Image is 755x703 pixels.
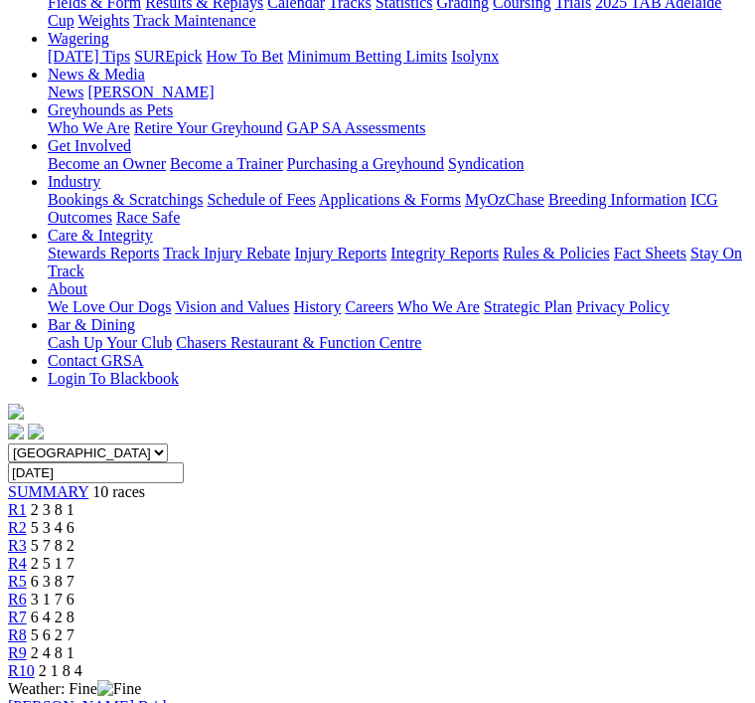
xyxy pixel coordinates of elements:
a: Schedule of Fees [207,191,315,208]
span: Weather: Fine [8,680,141,697]
input: Select date [8,462,184,483]
img: facebook.svg [8,424,24,439]
span: 2 5 1 7 [31,555,75,572]
a: Industry [48,173,100,190]
a: Purchasing a Greyhound [287,155,444,172]
a: R5 [8,573,27,590]
a: History [293,298,341,315]
span: 2 4 8 1 [31,644,75,661]
a: Become a Trainer [170,155,283,172]
a: Isolynx [451,48,499,65]
a: SUMMARY [8,483,88,500]
a: Integrity Reports [390,245,499,262]
a: Care & Integrity [48,227,153,244]
div: Care & Integrity [48,245,747,280]
a: GAP SA Assessments [287,119,426,136]
a: Syndication [448,155,524,172]
a: R10 [8,662,35,679]
div: Industry [48,191,747,227]
img: Fine [97,680,141,698]
a: Injury Reports [294,245,386,262]
a: Cash Up Your Club [48,334,172,351]
a: R3 [8,537,27,554]
a: Chasers Restaurant & Function Centre [176,334,421,351]
a: Bar & Dining [48,316,135,333]
a: We Love Our Dogs [48,298,171,315]
a: Stay On Track [48,245,742,279]
span: 6 3 8 7 [31,573,75,590]
a: Become an Owner [48,155,166,172]
a: R9 [8,644,27,661]
span: 2 1 8 4 [39,662,82,679]
a: MyOzChase [465,191,544,208]
a: News [48,84,83,100]
div: About [48,298,747,316]
a: R2 [8,519,27,536]
a: Rules & Policies [503,245,610,262]
div: Wagering [48,48,747,66]
a: Careers [345,298,393,315]
a: R8 [8,626,27,643]
span: 6 4 2 8 [31,609,75,625]
a: ICG Outcomes [48,191,718,226]
a: Track Maintenance [133,12,255,29]
a: Contact GRSA [48,352,143,369]
div: Greyhounds as Pets [48,119,747,137]
a: [PERSON_NAME] [87,84,214,100]
a: R7 [8,609,27,625]
a: R1 [8,501,27,518]
a: Privacy Policy [576,298,670,315]
a: How To Bet [207,48,284,65]
span: 10 races [92,483,145,500]
a: Login To Blackbook [48,370,179,387]
span: 5 7 8 2 [31,537,75,554]
a: R4 [8,555,27,572]
a: Race Safe [116,209,180,226]
a: Retire Your Greyhound [134,119,283,136]
a: Who We Are [48,119,130,136]
span: 3 1 7 6 [31,591,75,608]
a: About [48,280,87,297]
a: Wagering [48,30,109,47]
a: Bookings & Scratchings [48,191,203,208]
div: Get Involved [48,155,747,173]
span: 5 3 4 6 [31,519,75,536]
a: Minimum Betting Limits [287,48,447,65]
span: 2 3 8 1 [31,501,75,518]
a: Stewards Reports [48,245,159,262]
a: Get Involved [48,137,131,154]
a: Greyhounds as Pets [48,101,173,118]
img: logo-grsa-white.png [8,404,24,420]
div: Bar & Dining [48,334,747,352]
a: Who We Are [397,298,480,315]
img: twitter.svg [28,424,44,439]
a: Strategic Plan [484,298,572,315]
a: Fact Sheets [614,245,686,262]
a: Breeding Information [548,191,686,208]
a: Track Injury Rebate [163,245,290,262]
div: News & Media [48,84,747,101]
a: Weights [77,12,129,29]
a: Vision and Values [175,298,289,315]
a: [DATE] Tips [48,48,130,65]
a: SUREpick [134,48,202,65]
span: 5 6 2 7 [31,626,75,643]
a: R6 [8,591,27,608]
a: Applications & Forms [319,191,461,208]
a: News & Media [48,66,145,83]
